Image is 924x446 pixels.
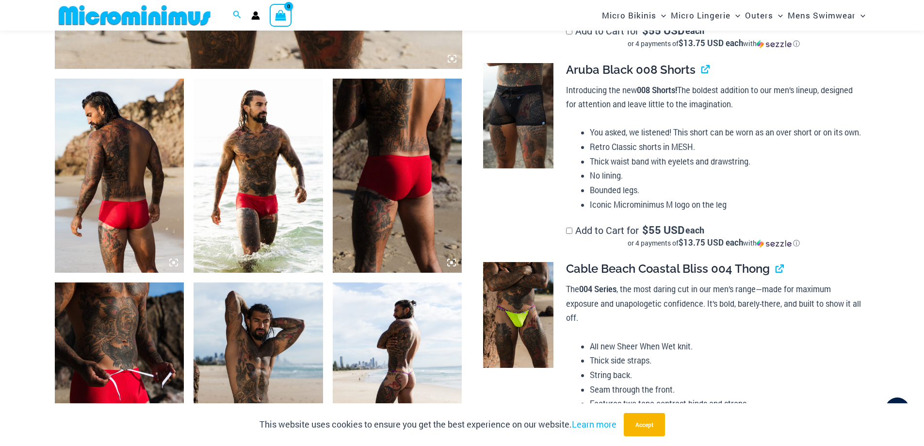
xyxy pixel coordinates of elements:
span: Mens Swimwear [788,3,856,28]
label: Add to Cart for [566,224,861,248]
p: Introducing the new The boldest addition to our men’s lineup, designed for attention and leave li... [566,83,861,112]
a: OutersMenu ToggleMenu Toggle [743,3,785,28]
span: Menu Toggle [773,3,783,28]
input: Add to Cart for$55 USD eachor 4 payments of$13.75 USD eachwithSezzle Click to learn more about Se... [566,28,572,34]
div: or 4 payments of with [566,39,861,49]
li: Features two-tone contrast binds and straps. [590,396,861,411]
div: or 4 payments of$13.75 USD eachwithSezzle Click to learn more about Sezzle [566,238,861,248]
span: Aruba Black 008 Shorts [566,63,696,77]
a: Learn more [572,418,616,430]
a: Micro BikinisMenu ToggleMenu Toggle [600,3,668,28]
img: Aruba Black 008 Shorts [483,63,553,169]
img: Sezzle [757,239,792,248]
span: Outers [745,3,773,28]
div: or 4 payments of with [566,238,861,248]
b: 008 Shorts! [637,85,677,95]
button: Accept [624,413,665,436]
span: Menu Toggle [656,3,666,28]
p: This website uses cookies to ensure you get the best experience on our website. [259,417,616,432]
label: Add to Cart for [566,24,861,49]
span: each [685,225,704,235]
span: Micro Lingerie [671,3,730,28]
li: Thick side straps. [590,353,861,368]
img: Cable Beach Coastal Bliss 004 Thong [483,262,553,368]
span: Micro Bikinis [602,3,656,28]
li: All new Sheer When Wet knit. [590,339,861,354]
img: MM SHOP LOGO FLAT [55,4,214,26]
div: or 4 payments of$13.75 USD eachwithSezzle Click to learn more about Sezzle [566,39,861,49]
li: String back. [590,368,861,382]
span: 55 USD [642,225,684,235]
img: Sezzle [757,40,792,49]
span: 55 USD [642,26,684,35]
span: Cable Beach Coastal Bliss 004 Thong [566,262,770,276]
a: Search icon link [233,9,242,22]
li: Thick waist band with eyelets and drawstring. [590,154,861,169]
nav: Site Navigation [598,1,870,29]
li: Seam through the front. [590,382,861,397]
a: Account icon link [251,11,260,20]
input: Add to Cart for$55 USD eachor 4 payments of$13.75 USD eachwithSezzle Click to learn more about Se... [566,228,572,234]
li: Bounded legs. [590,183,861,198]
img: Bondi Red Spot 007 Trunks [55,79,184,273]
a: Mens SwimwearMenu ToggleMenu Toggle [785,3,868,28]
li: You asked, we listened! This short can be worn as an over short or on its own. [590,125,861,140]
a: Micro LingerieMenu ToggleMenu Toggle [668,3,743,28]
li: No lining. [590,168,861,183]
a: View Shopping Cart, empty [270,4,292,26]
span: Menu Toggle [856,3,865,28]
span: $13.75 USD each [679,237,743,248]
li: Iconic Microminimus M logo on the leg [590,198,861,212]
img: Bondi Red Spot 007 Trunks [194,79,323,273]
img: Bondi Red Spot 007 Trunks [333,79,462,273]
span: each [685,26,704,35]
b: 004 Series [579,284,616,294]
p: The , the most daring cut in our men’s range—made for maximum exposure and unapologetic confidenc... [566,282,861,325]
span: $ [642,223,648,237]
li: Retro Classic shorts in MESH. [590,140,861,154]
span: $13.75 USD each [679,37,743,49]
span: Menu Toggle [730,3,740,28]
